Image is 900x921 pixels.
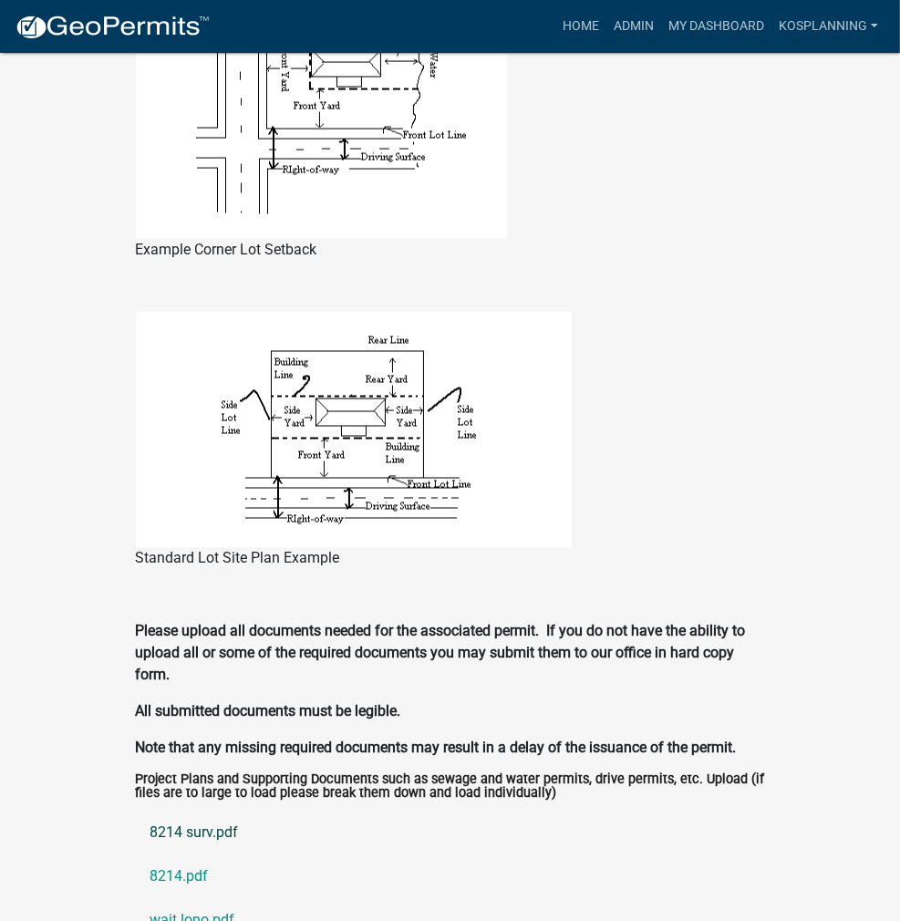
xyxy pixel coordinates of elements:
a: Home [555,9,606,44]
figcaption: Standard Lot Site Plan Example [136,548,765,570]
img: lot_setback_pics_f73b0f8a-4d41-487b-93b4-04c1c3089d74.bmp [136,312,572,548]
strong: Please upload all documents needed for the associated permit. If you do not have the ability to u... [136,623,746,684]
a: kosplanning [771,9,885,44]
a: 8214 surv.pdf [136,812,765,855]
strong: Note that any missing required documents may result in a delay of the issuance of the permit. [136,740,737,757]
figcaption: Example Corner Lot Setback [136,239,765,261]
label: Project Plans and Supporting Documents such as sewage and water permits, drive permits, etc. Uplo... [136,774,765,801]
a: Admin [606,9,661,44]
strong: All submitted documents must be legible. [136,703,401,720]
a: 8214.pdf [136,855,765,899]
a: My Dashboard [661,9,771,44]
